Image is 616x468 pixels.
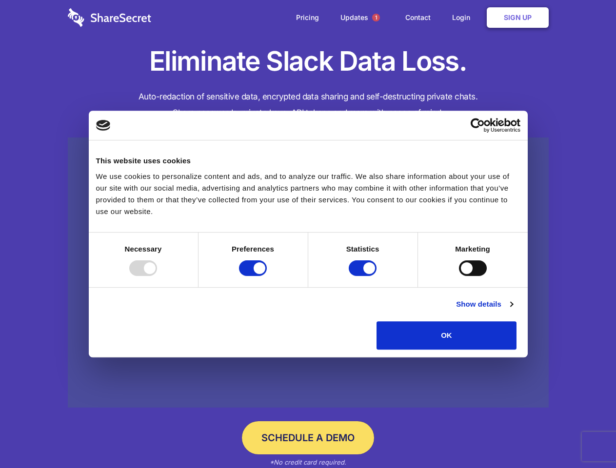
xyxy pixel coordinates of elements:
strong: Necessary [125,245,162,253]
a: Contact [396,2,440,33]
a: Schedule a Demo [242,421,374,454]
a: Show details [456,298,513,310]
a: Sign Up [487,7,549,28]
div: This website uses cookies [96,155,520,167]
a: Login [442,2,485,33]
button: OK [377,321,517,350]
img: logo [96,120,111,131]
strong: Marketing [455,245,490,253]
a: Pricing [286,2,329,33]
img: logo-wordmark-white-trans-d4663122ce5f474addd5e946df7df03e33cb6a1c49d2221995e7729f52c070b2.svg [68,8,151,27]
strong: Preferences [232,245,274,253]
h4: Auto-redaction of sensitive data, encrypted data sharing and self-destructing private chats. Shar... [68,89,549,121]
span: 1 [372,14,380,21]
em: *No credit card required. [270,458,346,466]
a: Usercentrics Cookiebot - opens in a new window [435,118,520,133]
h1: Eliminate Slack Data Loss. [68,44,549,79]
a: Wistia video thumbnail [68,137,549,408]
strong: Statistics [346,245,379,253]
div: We use cookies to personalize content and ads, and to analyze our traffic. We also share informat... [96,171,520,217]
